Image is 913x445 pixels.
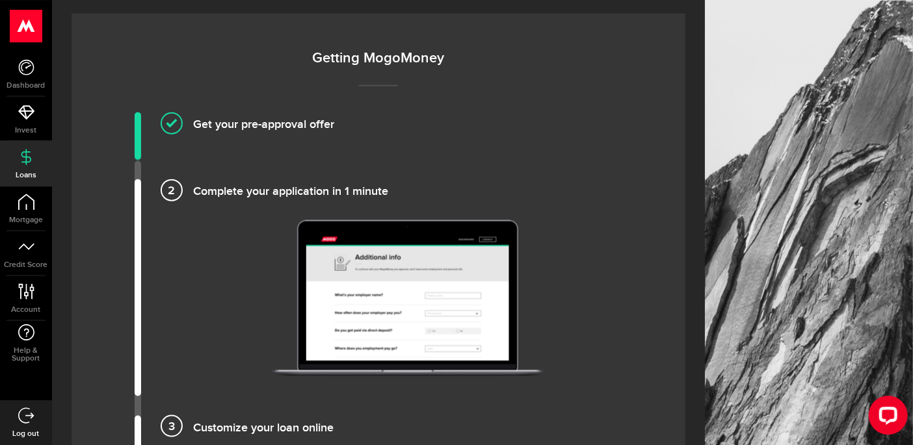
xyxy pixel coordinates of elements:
[193,415,622,437] h4: Customize your loan online
[193,179,622,200] h4: Complete your application in 1 minute
[858,390,913,445] iframe: LiveChat chat widget
[104,47,653,68] h3: Getting MogoMoney
[193,112,622,133] h4: Get your pre-approval offer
